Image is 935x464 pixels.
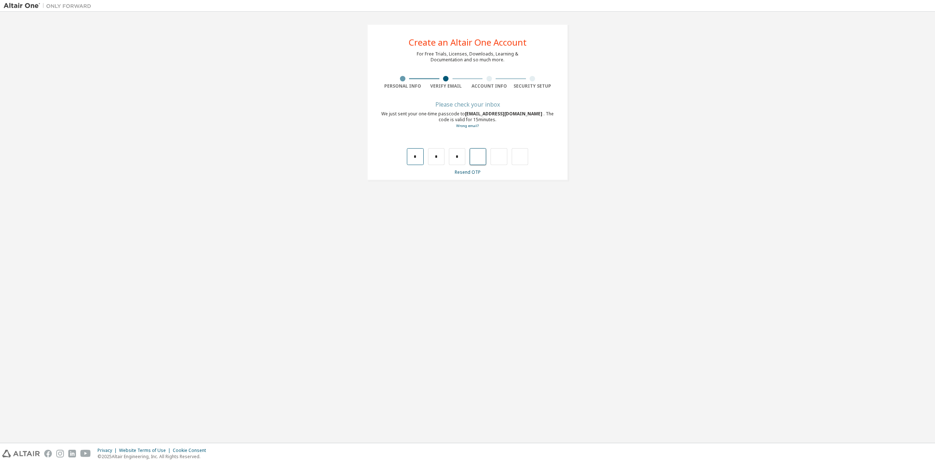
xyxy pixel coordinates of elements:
[424,83,468,89] div: Verify Email
[381,111,554,129] div: We just sent your one-time passcode to . The code is valid for 15 minutes.
[56,450,64,457] img: instagram.svg
[119,448,173,453] div: Website Terms of Use
[173,448,210,453] div: Cookie Consent
[511,83,554,89] div: Security Setup
[98,448,119,453] div: Privacy
[409,38,527,47] div: Create an Altair One Account
[44,450,52,457] img: facebook.svg
[68,450,76,457] img: linkedin.svg
[80,450,91,457] img: youtube.svg
[4,2,95,9] img: Altair One
[455,169,481,175] a: Resend OTP
[456,123,479,128] a: Go back to the registration form
[465,111,543,117] span: [EMAIL_ADDRESS][DOMAIN_NAME]
[381,102,554,107] div: Please check your inbox
[98,453,210,460] p: © 2025 Altair Engineering, Inc. All Rights Reserved.
[417,51,518,63] div: For Free Trials, Licenses, Downloads, Learning & Documentation and so much more.
[381,83,424,89] div: Personal Info
[2,450,40,457] img: altair_logo.svg
[467,83,511,89] div: Account Info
